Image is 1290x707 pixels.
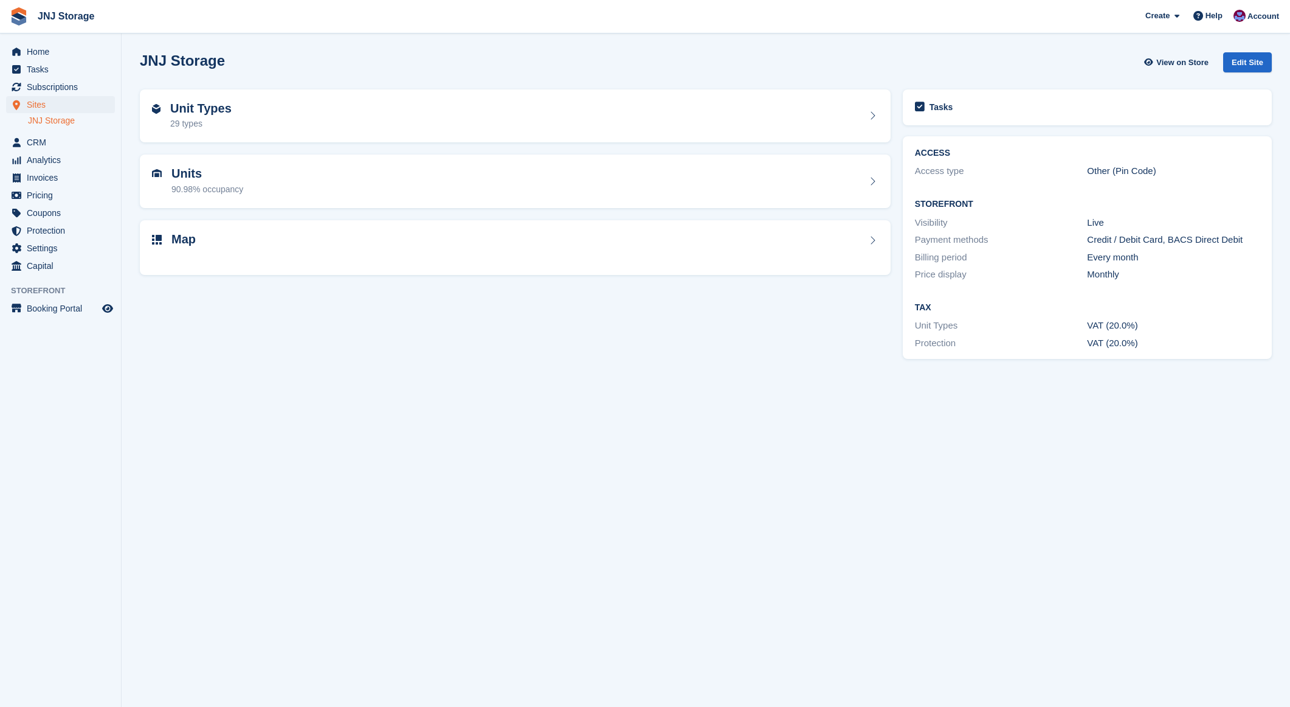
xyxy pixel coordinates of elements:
a: menu [6,187,115,204]
div: Monthly [1087,268,1260,282]
span: Pricing [27,187,100,204]
h2: Tasks [930,102,953,113]
img: map-icn-33ee37083ee616e46c38cad1a60f524a97daa1e2b2c8c0bc3eb3415660979fc1.svg [152,235,162,245]
a: View on Store [1142,52,1213,72]
span: Help [1205,10,1223,22]
div: Visibility [915,216,1088,230]
h2: Units [171,167,243,181]
a: Units 90.98% occupancy [140,155,891,208]
span: Home [27,43,100,60]
a: menu [6,204,115,221]
img: unit-type-icn-2b2737a686de81e16bb02015468b77c625bbabd49415b5ef34ead5e3b44a266d.svg [152,104,160,114]
span: Storefront [11,285,121,297]
img: stora-icon-8386f47178a22dfd0bd8f6a31ec36ba5ce8667c1dd55bd0f319d3a0aa187defe.svg [10,7,28,26]
div: VAT (20.0%) [1087,319,1260,333]
a: menu [6,78,115,96]
div: Other (Pin Code) [1087,164,1260,178]
div: Every month [1087,251,1260,265]
a: menu [6,240,115,257]
div: Live [1087,216,1260,230]
span: CRM [27,134,100,151]
div: VAT (20.0%) [1087,336,1260,350]
span: Tasks [27,61,100,78]
div: Billing period [915,251,1088,265]
div: 29 types [170,117,232,130]
a: Map [140,220,891,276]
a: Preview store [100,301,115,316]
div: 90.98% occupancy [171,183,243,196]
a: Edit Site [1223,52,1272,77]
span: Analytics [27,151,100,169]
span: Subscriptions [27,78,100,96]
span: Coupons [27,204,100,221]
span: Settings [27,240,100,257]
h2: Storefront [915,200,1260,209]
h2: Unit Types [170,102,232,116]
span: Sites [27,96,100,113]
h2: JNJ Storage [140,52,225,69]
div: Access type [915,164,1088,178]
span: Booking Portal [27,300,100,317]
a: menu [6,300,115,317]
a: menu [6,61,115,78]
a: Unit Types 29 types [140,89,891,143]
h2: Map [171,232,196,246]
div: Unit Types [915,319,1088,333]
h2: Tax [915,303,1260,313]
span: Protection [27,222,100,239]
div: Protection [915,336,1088,350]
a: menu [6,96,115,113]
div: Price display [915,268,1088,282]
h2: ACCESS [915,148,1260,158]
img: Jonathan Scrase [1233,10,1246,22]
a: menu [6,43,115,60]
span: Capital [27,257,100,274]
div: Credit / Debit Card, BACS Direct Debit [1087,233,1260,247]
img: unit-icn-7be61d7bf1b0ce9d3e12c5938cc71ed9869f7b940bace4675aadf7bd6d80202e.svg [152,169,162,178]
span: Account [1247,10,1279,23]
a: JNJ Storage [28,115,115,127]
span: Create [1145,10,1170,22]
div: Payment methods [915,233,1088,247]
a: menu [6,151,115,169]
div: Edit Site [1223,52,1272,72]
a: menu [6,222,115,239]
a: menu [6,257,115,274]
span: View on Store [1156,57,1209,69]
a: menu [6,169,115,186]
a: JNJ Storage [33,6,99,26]
span: Invoices [27,169,100,186]
a: menu [6,134,115,151]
